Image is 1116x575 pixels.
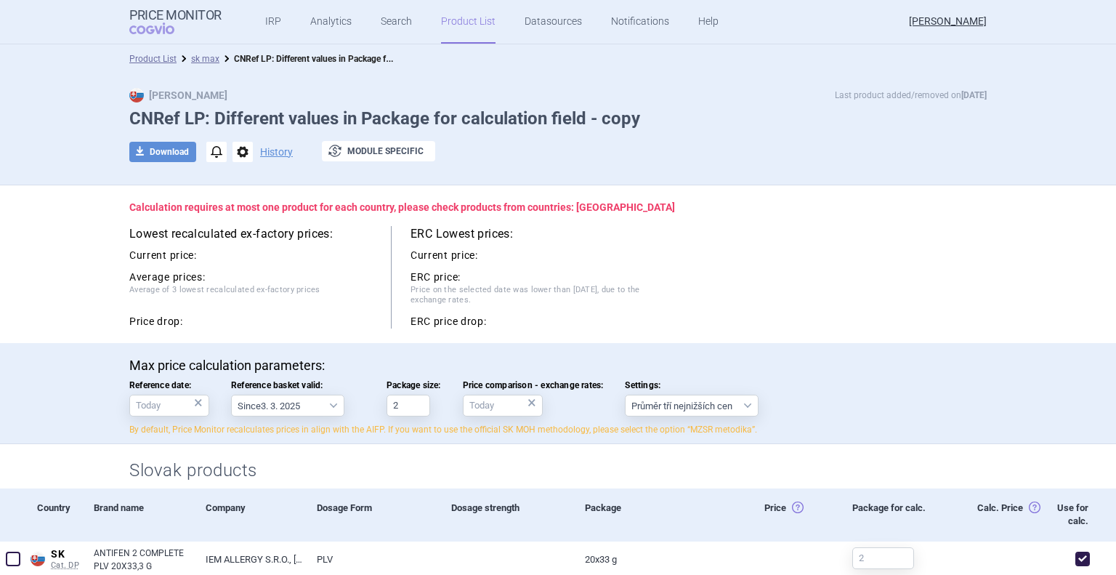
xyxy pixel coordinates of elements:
[387,380,441,390] span: Package size:
[129,8,222,23] strong: Price Monitor
[387,395,430,417] input: Package size:
[129,358,987,374] p: Max price calculation parameters:
[463,395,543,417] input: Price comparison - exchange rates:×
[129,23,195,34] span: COGVIO
[31,552,45,566] img: Slovakia
[411,226,652,242] h5: ERC Lowest prices:
[625,395,759,417] select: Settings:
[411,271,461,284] strong: ERC price:
[129,52,177,66] li: Product List
[322,141,435,161] button: Module specific
[195,488,307,541] div: Company
[527,395,536,411] div: ×
[625,380,759,390] span: Settings:
[841,488,929,541] div: Package for calc.
[129,201,675,213] strong: Calculation requires at most one product for each country , please check products from countries:...
[708,488,841,541] div: Price
[411,249,478,261] strong: Current price:
[26,545,83,571] a: SKSKCat. DP
[129,142,196,162] button: Download
[129,88,144,102] img: SK
[26,488,83,541] div: Country
[835,88,987,102] p: Last product added/removed on
[177,52,219,66] li: sk max
[231,380,365,390] span: Reference basket valid:
[129,395,209,417] input: Reference date:×
[852,547,914,569] input: 2
[129,8,222,36] a: Price MonitorCOGVIO
[440,488,574,541] div: Dosage strength
[219,52,394,66] li: CNRef LP: Different values in Package for calculation field - copy
[929,488,1041,541] div: Calc. Price
[411,285,652,308] span: Price on the selected date was lower than [DATE], due to the exchange rates.
[306,488,440,541] div: Dosage Form
[51,548,83,561] span: SK
[463,380,604,390] span: Price comparison - exchange rates:
[129,249,197,261] strong: Current price:
[83,488,195,541] div: Brand name
[234,51,484,65] strong: CNRef LP: Different values in Package for calculation field - copy
[194,395,203,411] div: ×
[574,488,708,541] div: Package
[129,380,209,390] span: Reference date:
[411,315,487,329] strong: ERC price drop:
[129,89,227,101] strong: [PERSON_NAME]
[260,147,293,157] button: History
[129,226,372,242] h5: Lowest recalculated ex-factory prices:
[129,459,987,483] h2: Slovak products
[94,547,195,573] a: ANTIFEN 2 COMPLETE PLV 20X33,3 G
[231,395,344,417] select: Reference basket valid:
[961,90,987,100] strong: [DATE]
[1040,488,1096,541] div: Use for calc.
[129,271,206,284] strong: Average prices:
[51,560,83,571] span: Cat. DP
[129,285,372,308] span: Average of 3 lowest recalculated ex-factory prices
[129,315,183,329] strong: Price drop:
[129,54,177,64] a: Product List
[129,424,987,436] p: By default, Price Monitor recalculates prices in align with the AIFP. If you want to use the offi...
[191,54,219,64] a: sk max
[129,108,987,129] h1: CNRef LP: Different values in Package for calculation field - copy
